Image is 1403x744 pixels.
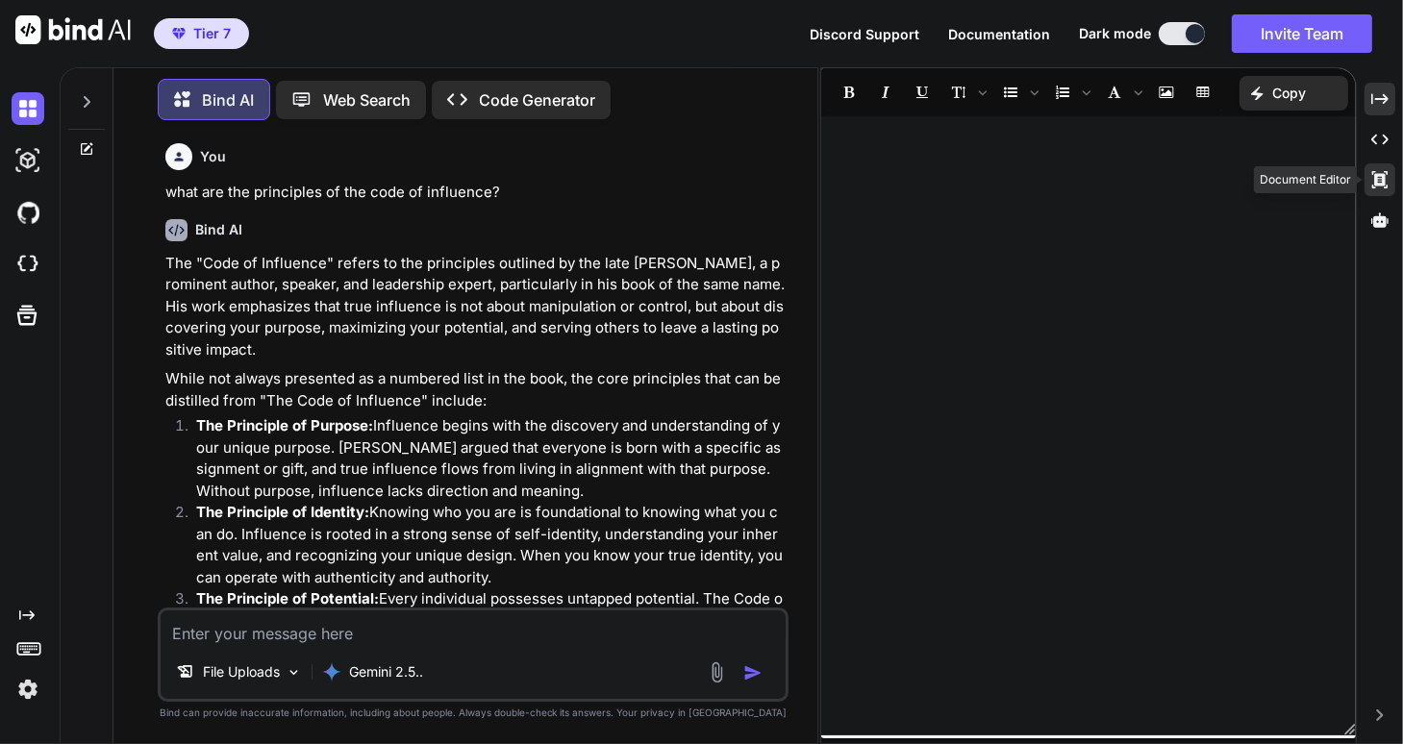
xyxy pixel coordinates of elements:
p: Web Search [323,88,411,112]
img: Pick Models [286,664,302,681]
span: Insert Ordered List [1045,76,1095,109]
h6: Bind AI [195,220,242,239]
button: premiumTier 7 [154,18,249,49]
span: Italic [868,76,903,109]
img: premium [172,28,186,39]
img: attachment [706,661,728,683]
span: Font size [941,76,991,109]
span: Dark mode [1079,24,1151,43]
span: Bold [832,76,866,109]
button: Invite Team [1232,14,1372,53]
p: Bind can provide inaccurate information, including about people. Always double-check its answers.... [158,706,789,720]
img: githubDark [12,196,44,229]
strong: The Principle of Identity: [196,503,369,521]
p: Influence begins with the discovery and understanding of your unique purpose. [PERSON_NAME] argue... [196,415,785,502]
p: Bind AI [202,88,254,112]
div: Document Editor [1254,166,1357,193]
span: Documentation [948,26,1050,42]
p: Knowing who you are is foundational to knowing what you can do. Influence is rooted in a strong s... [196,502,785,588]
img: Bind AI [15,15,131,44]
strong: The Principle of Potential: [196,589,379,608]
span: Insert Unordered List [993,76,1043,109]
h6: You [200,147,226,166]
p: Copy [1272,84,1306,103]
img: Gemini 2.5 flash [322,662,341,682]
p: The "Code of Influence" refers to the principles outlined by the late [PERSON_NAME], a prominent ... [165,253,785,361]
span: Font family [1097,76,1147,109]
p: what are the principles of the code of influence? [165,182,785,204]
span: Tier 7 [193,24,231,43]
span: Underline [905,76,940,109]
img: cloudideIcon [12,248,44,281]
p: Code Generator [479,88,595,112]
img: icon [743,663,763,682]
strong: The Principle of Purpose: [196,416,373,434]
button: Documentation [948,24,1050,44]
img: darkAi-studio [12,144,44,177]
p: Gemini 2.5.. [349,662,423,682]
img: darkChat [12,92,44,125]
img: settings [12,673,44,706]
p: Every individual possesses untapped potential. The Code of Influence emphasizes unlocking, develo... [196,588,785,675]
p: File Uploads [203,662,280,682]
p: While not always presented as a numbered list in the book, the core principles that can be distil... [165,368,785,411]
span: Insert table [1186,76,1220,109]
span: Discord Support [810,26,919,42]
button: Discord Support [810,24,919,44]
span: Insert Image [1149,76,1184,109]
